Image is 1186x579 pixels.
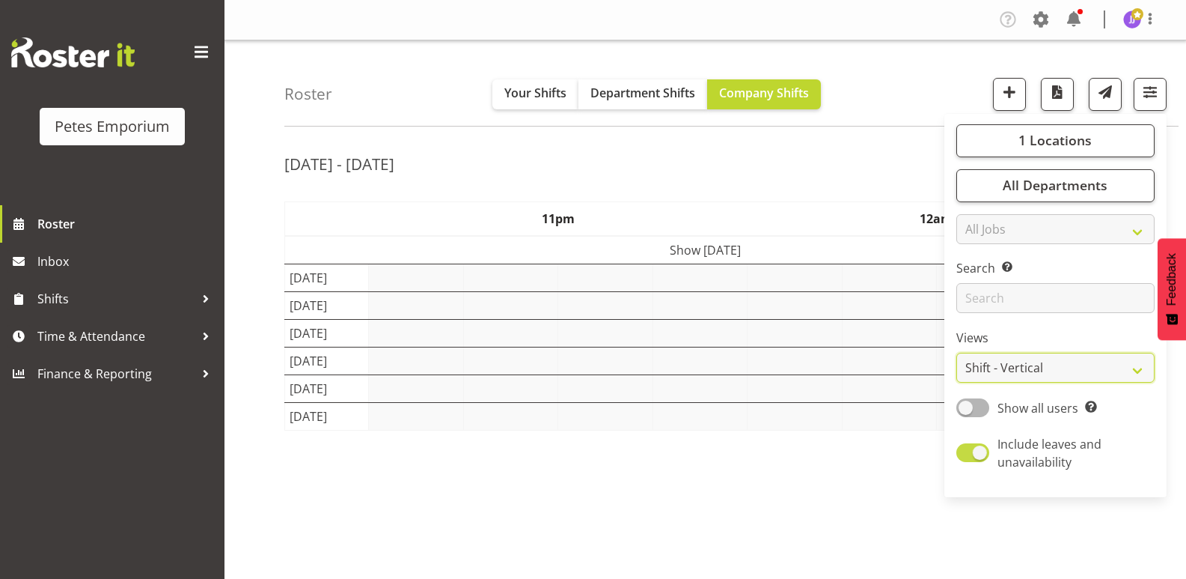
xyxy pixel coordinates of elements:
img: Rosterit website logo [11,37,135,67]
th: 12am [748,201,1126,236]
img: janelle-jonkers702.jpg [1123,10,1141,28]
td: Show [DATE] [285,236,1126,264]
span: 1 Locations [1018,131,1092,149]
h4: Roster [284,85,332,103]
button: Filter Shifts [1134,78,1167,111]
td: [DATE] [285,375,369,402]
h2: [DATE] - [DATE] [284,154,394,174]
span: Your Shifts [504,85,566,101]
button: Your Shifts [492,79,578,109]
span: Finance & Reporting [37,363,195,385]
div: Petes Emporium [55,115,170,138]
button: Download a PDF of the roster according to the set date range. [1041,78,1074,111]
button: All Departments [956,169,1155,202]
button: Send a list of all shifts for the selected filtered period to all rostered employees. [1089,78,1122,111]
span: Inbox [37,250,217,273]
label: Views [956,329,1155,347]
span: Department Shifts [590,85,695,101]
span: Roster [37,213,217,235]
button: Add a new shift [993,78,1026,111]
td: [DATE] [285,402,369,430]
label: Search [956,259,1155,277]
span: Feedback [1165,253,1179,306]
button: Department Shifts [578,79,707,109]
span: Time & Attendance [37,325,195,348]
span: Shifts [37,288,195,310]
td: [DATE] [285,264,369,291]
td: [DATE] [285,347,369,375]
span: Include leaves and unavailability [997,436,1101,470]
td: [DATE] [285,319,369,347]
button: 1 Locations [956,124,1155,157]
button: Company Shifts [707,79,821,109]
th: 11pm [369,201,748,236]
span: Show all users [997,400,1078,416]
td: [DATE] [285,291,369,319]
span: Company Shifts [719,85,809,101]
button: Feedback - Show survey [1158,238,1186,340]
input: Search [956,283,1155,313]
span: All Departments [1003,176,1107,194]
